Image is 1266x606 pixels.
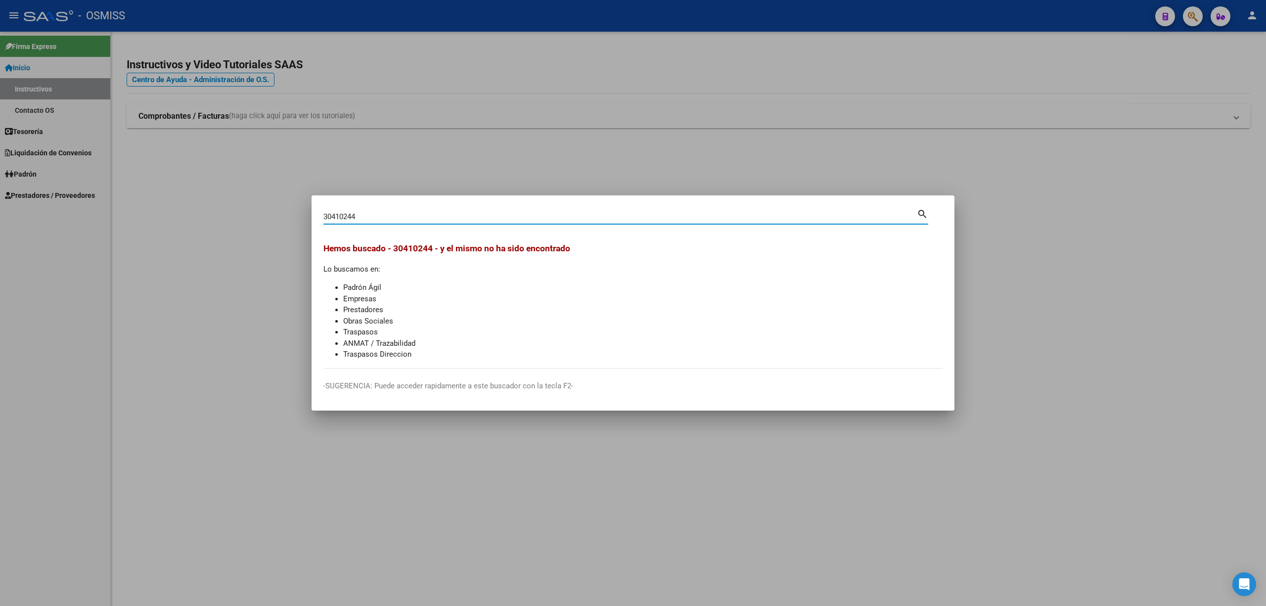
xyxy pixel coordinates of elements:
div: Lo buscamos en: [323,242,943,360]
li: Empresas [343,293,943,305]
li: Traspasos [343,326,943,338]
li: Traspasos Direccion [343,349,943,360]
li: Padrón Ágil [343,282,943,293]
li: Obras Sociales [343,316,943,327]
li: ANMAT / Trazabilidad [343,338,943,349]
p: -SUGERENCIA: Puede acceder rapidamente a este buscador con la tecla F2- [323,380,943,392]
div: Open Intercom Messenger [1232,572,1256,596]
mat-icon: search [917,207,928,219]
span: Hemos buscado - 30410244 - y el mismo no ha sido encontrado [323,243,570,253]
li: Prestadores [343,304,943,316]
